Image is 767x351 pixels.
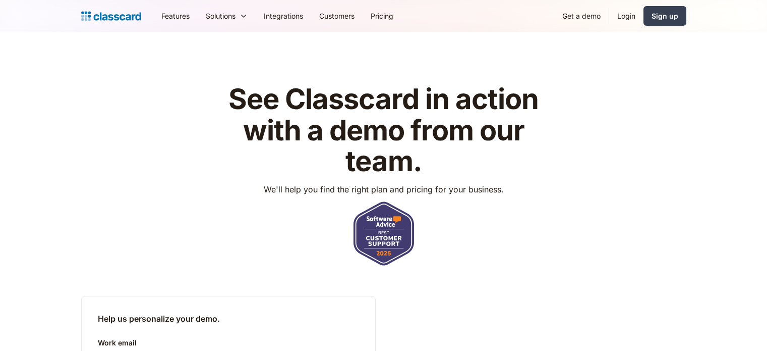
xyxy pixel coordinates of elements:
a: Pricing [363,5,401,27]
a: Logo [81,9,141,23]
a: Customers [311,5,363,27]
a: Features [153,5,198,27]
div: Solutions [198,5,256,27]
strong: See Classcard in action with a demo from our team. [228,82,539,178]
label: Work email [98,337,359,349]
h2: Help us personalize your demo. [98,313,359,325]
div: Solutions [206,11,235,21]
a: Login [609,5,643,27]
a: Integrations [256,5,311,27]
div: Sign up [652,11,678,21]
a: Get a demo [554,5,609,27]
a: Sign up [643,6,686,26]
p: We'll help you find the right plan and pricing for your business. [264,183,504,195]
